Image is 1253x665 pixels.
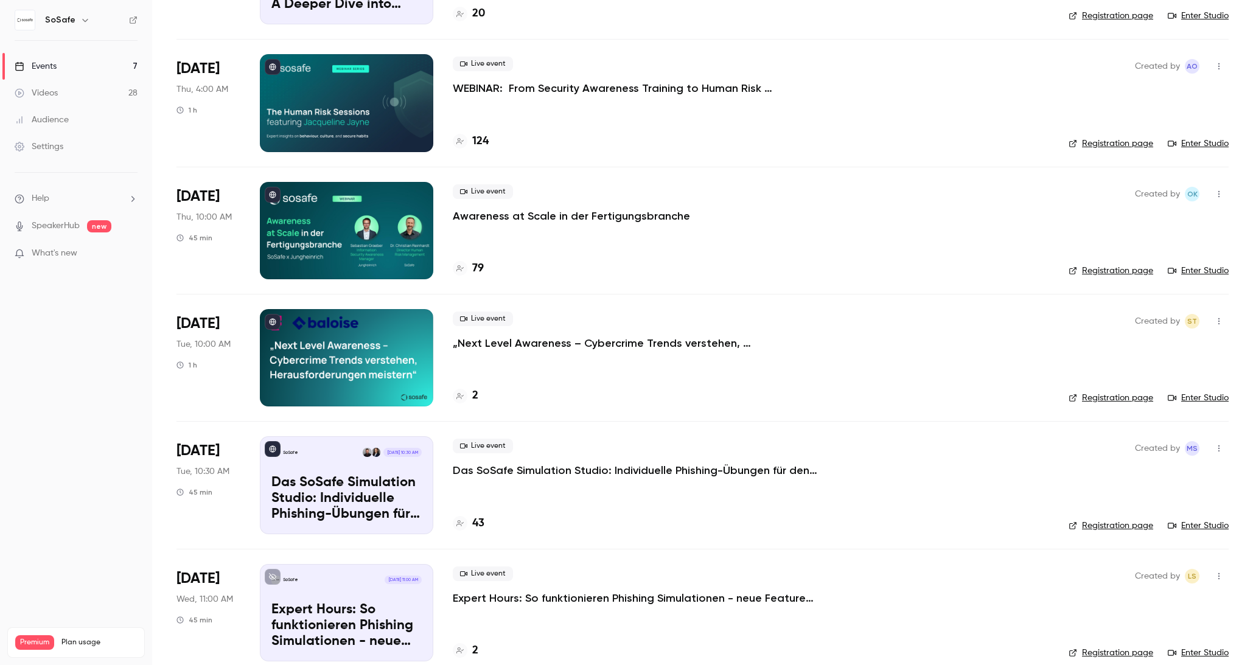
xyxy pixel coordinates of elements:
a: Enter Studio [1168,10,1229,22]
span: Premium [15,635,54,650]
h4: 2 [472,642,478,659]
span: [DATE] [176,441,220,461]
div: 45 min [176,233,212,243]
div: Events [15,60,57,72]
h4: 124 [472,133,489,150]
span: new [87,220,111,232]
a: Registration page [1069,138,1153,150]
div: 45 min [176,615,212,625]
img: SoSafe [15,10,35,30]
span: Created by [1135,441,1180,456]
a: Das SoSafe Simulation Studio: Individuelle Phishing-Übungen für den öffentlichen Sektor [453,463,818,478]
span: [DATE] [176,314,220,333]
a: Enter Studio [1168,138,1229,150]
a: „Next Level Awareness – Cybercrime Trends verstehen, Herausforderungen meistern“ Telekom Schweiz ... [453,336,818,350]
span: Live event [453,312,513,326]
span: Markus Stalf [1185,441,1199,456]
span: Help [32,192,49,205]
span: LS [1188,569,1196,583]
a: Awareness at Scale in der Fertigungsbranche [453,209,690,223]
a: SpeakerHub [32,220,80,232]
a: 20 [453,5,485,22]
div: Sep 4 Thu, 12:00 PM (Australia/Sydney) [176,54,240,151]
iframe: Noticeable Trigger [123,248,138,259]
span: What's new [32,247,77,260]
p: Das SoSafe Simulation Studio: Individuelle Phishing-Übungen für den öffentlichen Sektor [271,475,422,522]
a: Enter Studio [1168,392,1229,404]
span: Live event [453,439,513,453]
span: Live event [453,184,513,199]
div: Audience [15,114,69,126]
h6: SoSafe [45,14,75,26]
span: ST [1187,314,1197,329]
span: Thu, 10:00 AM [176,211,232,223]
a: 43 [453,515,484,532]
a: Expert Hours: So funktionieren Phishing Simulationen - neue Features, Tipps & TricksSoSafe[DATE] ... [260,564,433,661]
span: AO [1187,59,1198,74]
span: MS [1187,441,1198,456]
img: Gabriel Simkin [363,448,371,456]
a: Das SoSafe Simulation Studio: Individuelle Phishing-Übungen für den öffentlichen SektorSoSafeArzu... [260,436,433,534]
a: Registration page [1069,392,1153,404]
span: Luise Schulz [1185,569,1199,583]
a: 2 [453,642,478,659]
span: OK [1187,187,1198,201]
span: Thu, 4:00 AM [176,83,228,96]
div: 1 h [176,360,197,370]
h4: 79 [472,260,484,277]
h4: 20 [472,5,485,22]
div: 45 min [176,487,212,497]
a: 124 [453,133,489,150]
p: SoSafe [283,577,298,583]
li: help-dropdown-opener [15,192,138,205]
div: Sep 9 Tue, 10:00 AM (Europe/Berlin) [176,309,240,406]
span: Live event [453,57,513,71]
div: Sep 10 Wed, 11:00 AM (Europe/Berlin) [176,564,240,661]
a: Registration page [1069,520,1153,532]
a: WEBINAR: From Security Awareness Training to Human Risk Management [453,81,818,96]
p: SoSafe [283,450,298,456]
span: Created by [1135,59,1180,74]
span: Olga Krukova [1185,187,1199,201]
a: Enter Studio [1168,647,1229,659]
span: [DATE] 11:00 AM [385,576,421,584]
img: Arzu Döver [372,448,380,456]
span: Wed, 11:00 AM [176,593,233,605]
h4: 43 [472,515,484,532]
a: Expert Hours: So funktionieren Phishing Simulationen - neue Features, Tipps & Tricks [453,591,818,605]
a: Registration page [1069,265,1153,277]
span: Tue, 10:30 AM [176,465,229,478]
span: Created by [1135,569,1180,583]
span: Live event [453,566,513,581]
span: Created by [1135,187,1180,201]
p: Expert Hours: So funktionieren Phishing Simulationen - neue Features, Tipps & Tricks [271,602,422,649]
div: 1 h [176,105,197,115]
a: Registration page [1069,10,1153,22]
span: [DATE] [176,187,220,206]
span: [DATE] [176,59,220,78]
div: Videos [15,87,58,99]
span: Created by [1135,314,1180,329]
span: Tue, 10:00 AM [176,338,231,350]
div: Settings [15,141,63,153]
a: Enter Studio [1168,265,1229,277]
h4: 2 [472,388,478,404]
a: Enter Studio [1168,520,1229,532]
span: Alba Oni [1185,59,1199,74]
span: Plan usage [61,638,137,647]
a: Registration page [1069,647,1153,659]
div: Sep 9 Tue, 10:30 AM (Europe/Berlin) [176,436,240,534]
div: Sep 4 Thu, 10:00 AM (Europe/Berlin) [176,182,240,279]
span: Stefanie Theil [1185,314,1199,329]
span: [DATE] 10:30 AM [383,448,421,456]
a: 2 [453,388,478,404]
a: 79 [453,260,484,277]
span: [DATE] [176,569,220,588]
